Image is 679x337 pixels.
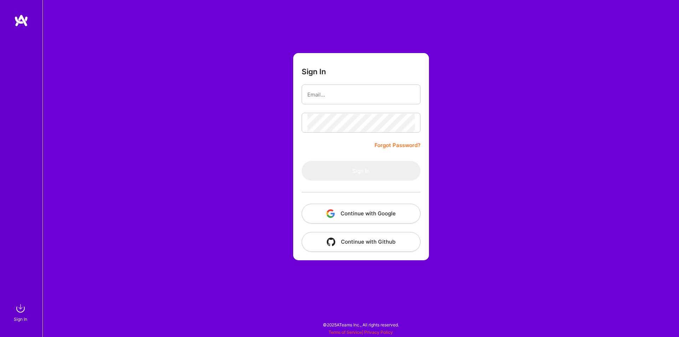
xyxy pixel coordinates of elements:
[364,330,393,335] a: Privacy Policy
[302,232,420,252] button: Continue with Github
[329,330,362,335] a: Terms of Service
[42,316,679,333] div: © 2025 ATeams Inc., All rights reserved.
[14,14,28,27] img: logo
[329,330,393,335] span: |
[302,67,326,76] h3: Sign In
[302,204,420,223] button: Continue with Google
[14,315,27,323] div: Sign In
[327,238,335,246] img: icon
[307,86,415,104] input: Email...
[15,301,28,323] a: sign inSign In
[13,301,28,315] img: sign in
[375,141,420,150] a: Forgot Password?
[302,161,420,181] button: Sign In
[326,209,335,218] img: icon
